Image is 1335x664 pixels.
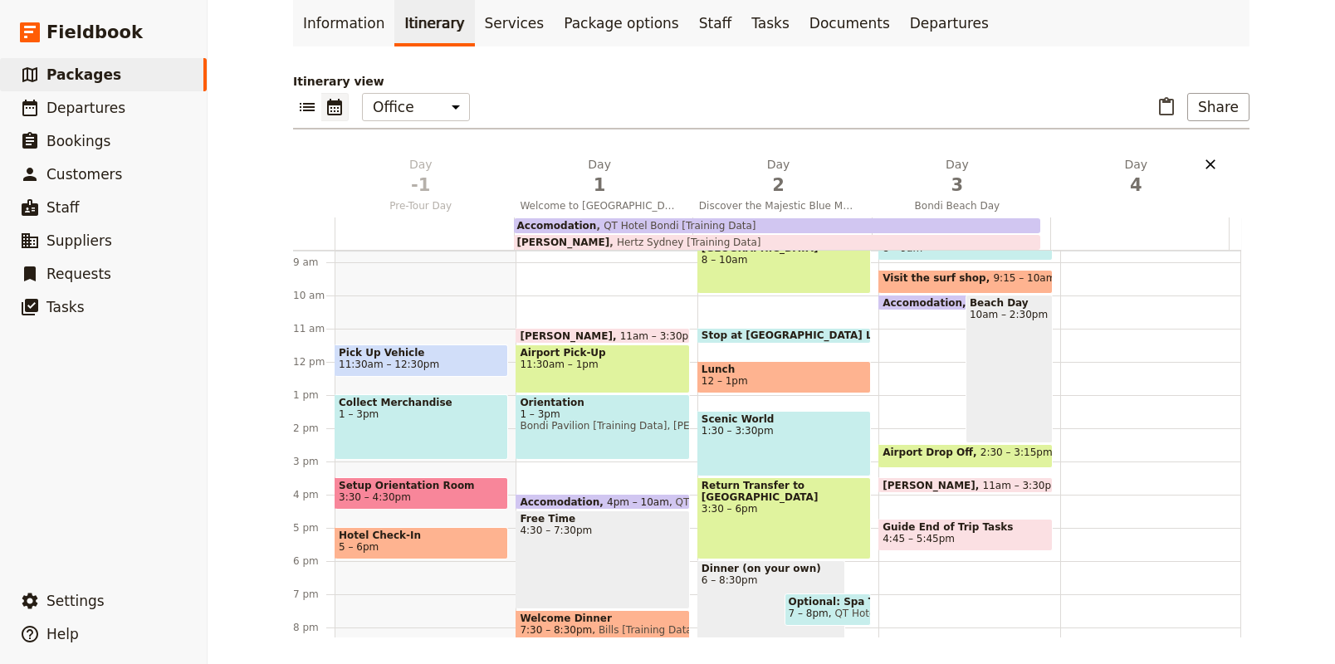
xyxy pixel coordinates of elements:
[520,347,685,359] span: Airport Pick-Up
[516,510,689,609] div: Free Time4:30 – 7:30pm
[871,199,1043,212] span: Bondi Beach Day
[46,299,85,315] span: Tasks
[46,626,79,642] span: Help
[520,330,619,341] span: [PERSON_NAME]
[516,394,689,460] div: Orientation1 – 3pmBondi Pavilion [Training Data], [PERSON_NAME] [Training Data]
[520,513,685,525] span: Free Time
[697,477,871,559] div: Return Transfer to [GEOGRAPHIC_DATA]3:30 – 6pm
[702,364,867,375] span: Lunch
[789,596,868,608] span: Optional: Spa Treatment
[46,232,112,249] span: Suppliers
[970,309,1049,320] span: 10am – 2:30pm
[335,156,513,217] button: Day-1Pre-Tour Day
[702,503,867,515] span: 3:30 – 6pm
[335,394,508,460] div: Collect Merchandise1 – 3pm
[697,328,871,344] div: Stop at [GEOGRAPHIC_DATA] Lookout
[293,422,335,435] div: 2 pm
[702,574,841,586] span: 6 – 8:30pm
[339,408,504,420] span: 1 – 3pm
[970,297,1049,309] span: Beach Day
[520,525,685,536] span: 4:30 – 7:30pm
[669,496,828,507] span: QT Hotel Bondi [Training Data]
[699,173,858,198] span: 2
[692,156,871,217] button: Day2Discover the Majestic Blue Mountains
[878,270,1052,294] div: Visit the surf shop9:15 – 10am
[1202,156,1219,173] button: Delete day undefined
[878,519,1052,551] div: Guide End of Trip Tasks4:45 – 5:45pm
[702,254,867,266] span: 8 – 10am
[341,156,500,198] h2: Day
[878,295,1026,310] div: Accomodation4pm – 10am
[293,322,335,335] div: 11 am
[335,477,508,510] div: Setup Orientation Room3:30 – 4:30pm
[520,156,678,198] h2: Day
[697,361,871,393] div: Lunch12 – 1pm
[702,425,867,437] span: 1:30 – 3:30pm
[293,521,335,535] div: 5 pm
[878,156,1036,198] h2: Day
[293,621,335,634] div: 8 pm
[321,93,349,121] button: Calendar view
[335,344,508,377] div: Pick Up Vehicle11:30am – 12:30pm
[697,411,871,476] div: Scenic World1:30 – 3:30pm
[339,397,504,408] span: Collect Merchandise
[692,199,864,212] span: Discover the Majestic Blue Mountains
[293,256,335,269] div: 9 am
[339,530,504,541] span: Hotel Check-In
[829,608,987,619] span: QT Hotel Bondi [Training Data]
[520,624,592,636] span: 7:30 – 8:30pm
[339,359,439,370] span: 11:30am – 12:30pm
[520,397,685,408] span: Orientation
[293,488,335,501] div: 4 pm
[878,444,1052,468] div: Airport Drop Off2:30 – 3:15pm
[293,554,335,568] div: 6 pm
[702,563,841,574] span: Dinner (on your own)
[46,100,125,116] span: Departures
[702,480,867,503] span: Return Transfer to [GEOGRAPHIC_DATA]
[293,289,335,302] div: 10 am
[293,73,1249,90] p: Itinerary view
[1057,173,1215,198] span: 4
[513,156,692,217] button: Day1Welcome to [GEOGRAPHIC_DATA]!
[520,173,678,198] span: 1
[293,388,335,402] div: 1 pm
[699,156,858,198] h2: Day
[46,133,110,149] span: Bookings
[516,494,689,510] div: Accomodation4pm – 10amQT Hotel Bondi [Training Data]
[883,533,955,544] span: 4:45 – 5:45pm
[983,480,1061,491] span: 11am – 3:30pm
[46,166,122,183] span: Customers
[46,199,80,216] span: Staff
[702,330,918,341] span: Stop at [GEOGRAPHIC_DATA] Lookout
[883,521,1048,533] span: Guide End of Trip Tasks
[341,173,500,198] span: -1
[993,272,1055,291] span: 9:15 – 10am
[516,328,689,344] div: [PERSON_NAME]11am – 3:30pm
[878,477,1052,493] div: [PERSON_NAME]11am – 3:30pm
[592,624,696,636] span: Bills [Training Data]
[46,266,111,282] span: Requests
[46,20,143,45] span: Fieldbook
[293,355,335,369] div: 12 pm
[335,199,506,212] span: Pre-Tour Day
[883,272,993,284] span: Visit the surf shop
[883,447,980,458] span: Airport Drop Off
[1050,156,1229,204] button: Day4
[517,237,610,248] span: [PERSON_NAME]
[702,375,748,387] span: 12 – 1pm
[620,330,698,341] span: 11am – 3:30pm
[697,228,871,294] div: Transfer to [GEOGRAPHIC_DATA]8 – 10am
[520,496,607,507] span: Accomodation
[339,491,411,503] span: 3:30 – 4:30pm
[789,608,829,619] span: 7 – 8pm
[883,297,970,308] span: Accomodation
[697,560,845,642] div: Dinner (on your own)6 – 8:30pm
[293,455,335,468] div: 3 pm
[339,347,504,359] span: Pick Up Vehicle
[335,217,1230,250] div: [PERSON_NAME]Hertz Sydney [Training Data]AccomodationQT Hotel Bondi [Training Data]
[980,447,1053,466] span: 2:30 – 3:15pm
[785,593,872,626] div: Optional: Spa Treatment7 – 8pmQT Hotel Bondi [Training Data]
[520,613,685,624] span: Welcome Dinner
[46,66,121,83] span: Packages
[1057,156,1215,198] h2: Day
